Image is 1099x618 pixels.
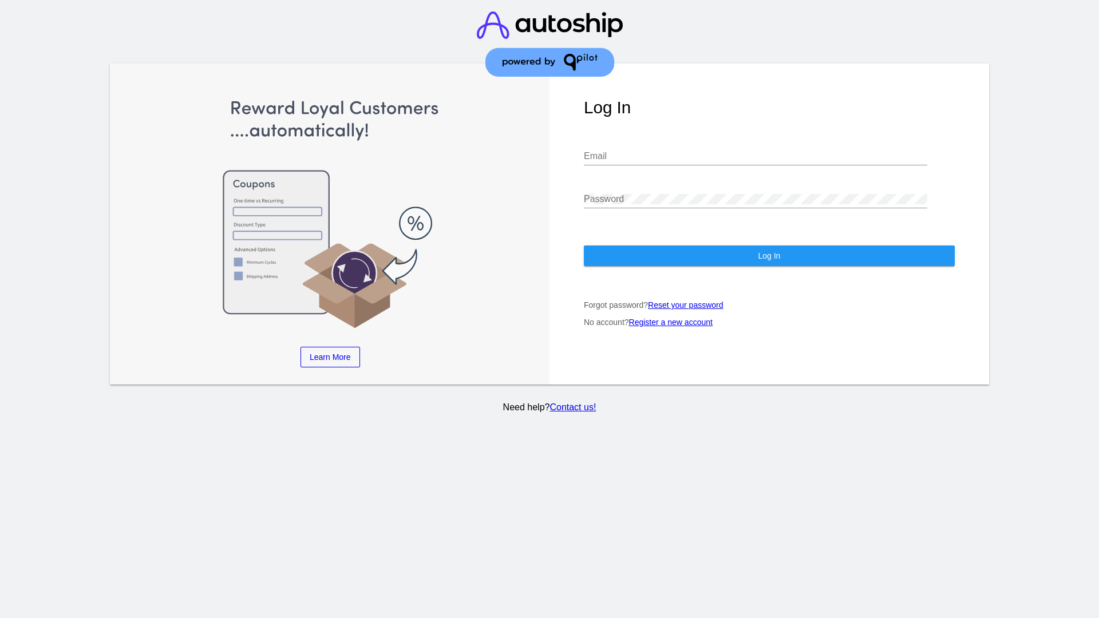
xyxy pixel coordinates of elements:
[584,245,955,266] button: Log In
[758,251,780,260] span: Log In
[145,98,516,330] img: Apply Coupons Automatically to Scheduled Orders with QPilot
[310,352,351,362] span: Learn More
[584,98,955,117] h1: Log In
[584,300,955,310] p: Forgot password?
[584,318,955,327] p: No account?
[301,347,360,367] a: Learn More
[549,402,596,412] a: Contact us!
[629,318,713,327] a: Register a new account
[584,151,927,161] input: Email
[648,300,724,310] a: Reset your password
[108,402,991,413] p: Need help?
